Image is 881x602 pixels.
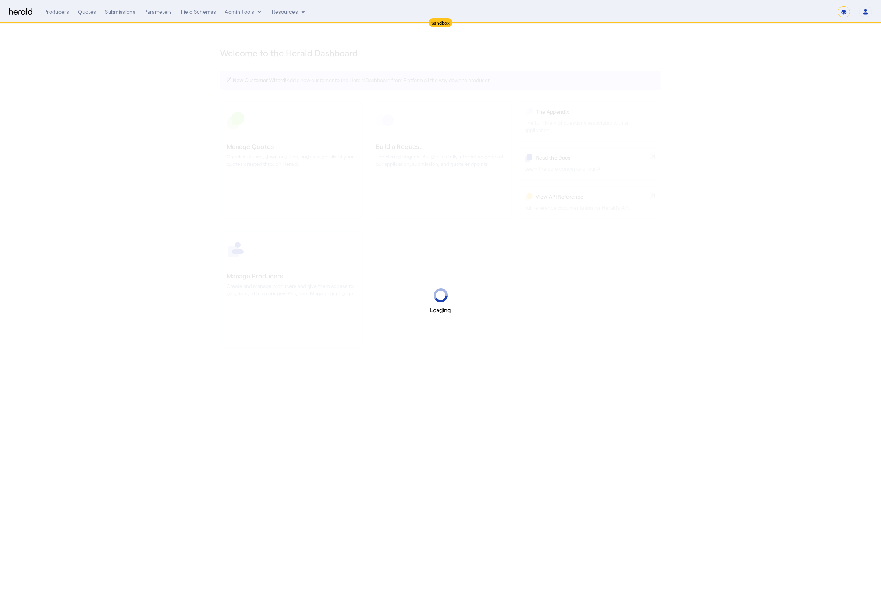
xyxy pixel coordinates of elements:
div: Producers [44,8,69,15]
button: Resources dropdown menu [272,8,307,15]
div: Quotes [78,8,96,15]
img: Herald Logo [9,8,32,15]
div: Submissions [105,8,135,15]
div: Field Schemas [181,8,216,15]
div: Parameters [144,8,172,15]
div: Sandbox [429,18,452,27]
button: internal dropdown menu [225,8,263,15]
